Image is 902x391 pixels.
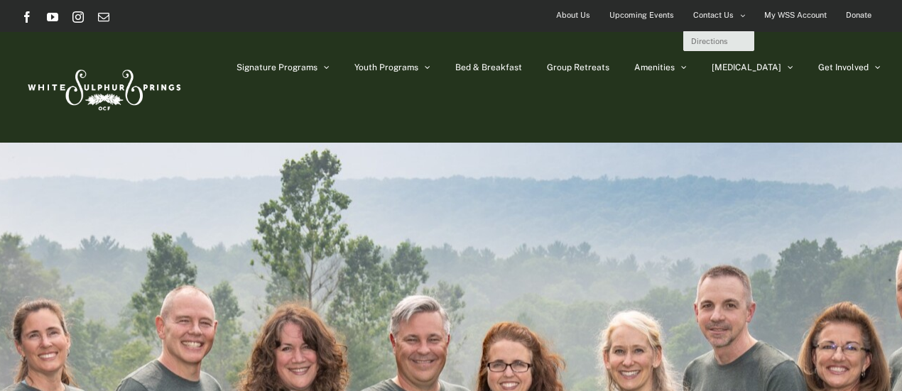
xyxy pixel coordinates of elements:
[846,5,871,26] span: Donate
[21,54,185,121] img: White Sulphur Springs Logo
[764,5,827,26] span: My WSS Account
[609,5,674,26] span: Upcoming Events
[693,5,734,26] span: Contact Us
[634,63,675,72] span: Amenities
[547,32,609,103] a: Group Retreats
[72,11,84,23] a: Instagram
[98,11,109,23] a: Email
[455,32,522,103] a: Bed & Breakfast
[712,63,781,72] span: [MEDICAL_DATA]
[354,32,430,103] a: Youth Programs
[684,32,754,50] a: Directions
[556,5,590,26] span: About Us
[634,32,687,103] a: Amenities
[455,63,522,72] span: Bed & Breakfast
[237,32,330,103] a: Signature Programs
[547,63,609,72] span: Group Retreats
[818,32,881,103] a: Get Involved
[354,63,418,72] span: Youth Programs
[237,63,317,72] span: Signature Programs
[818,63,869,72] span: Get Involved
[237,32,881,103] nav: Main Menu
[47,11,58,23] a: YouTube
[691,37,728,45] span: Directions
[21,11,33,23] a: Facebook
[712,32,793,103] a: [MEDICAL_DATA]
